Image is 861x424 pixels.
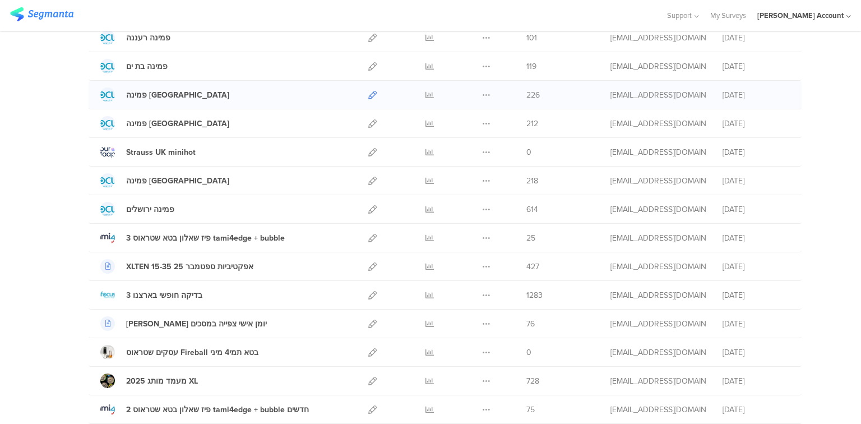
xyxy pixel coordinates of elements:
a: פמינה בת ים [100,59,168,73]
a: [PERSON_NAME] יומן אישי צפייה במסכים [100,316,267,331]
span: 218 [526,175,538,187]
div: עסקים שטראוס Fireball בטא תמי4 מיני [126,347,258,358]
div: XLTEN 15-35 אפקטיביות ספטמבר 25 [126,261,253,273]
div: odelya@ifocus-r.com [610,404,706,416]
div: פמינה רחובות [126,175,229,187]
div: odelya@ifocus-r.com [610,32,706,44]
div: [PERSON_NAME] Account [757,10,844,21]
div: 2 פיז שאלון בטא שטראוס tami4edge + bubble חדשים [126,404,309,416]
div: [DATE] [723,347,790,358]
div: שמיר שאלון יומן אישי צפייה במסכים [126,318,267,330]
a: 3 פיז שאלון בטא שטראוס tami4edge + bubble [100,231,285,245]
div: odelya@ifocus-r.com [610,175,706,187]
span: 427 [526,261,539,273]
a: 2025 מעמד מותג XL [100,374,198,388]
a: XLTEN 15-35 אפקטיביות ספטמבר 25 [100,259,253,274]
div: odelya@ifocus-r.com [610,146,706,158]
div: [DATE] [723,232,790,244]
div: [DATE] [723,404,790,416]
a: Strauss UK minihot [100,145,196,159]
span: 119 [526,61,536,72]
div: [DATE] [723,61,790,72]
a: 3 בדיקה חופשי בארצנו [100,288,202,302]
div: 3 פיז שאלון בטא שטראוס tami4edge + bubble [126,232,285,244]
div: פמינה ירושלים [126,204,174,215]
div: odelya@ifocus-r.com [610,347,706,358]
span: 212 [526,118,538,130]
a: 2 פיז שאלון בטא שטראוס tami4edge + bubble חדשים [100,402,309,417]
span: 25 [526,232,535,244]
a: עסקים שטראוס Fireball בטא תמי4 מיני [100,345,258,360]
div: odelya@ifocus-r.com [610,118,706,130]
div: odelya@ifocus-r.com [610,204,706,215]
div: odelya@ifocus-r.com [610,289,706,301]
span: 75 [526,404,535,416]
div: [DATE] [723,375,790,387]
span: 728 [526,375,539,387]
a: פמינה [GEOGRAPHIC_DATA] [100,87,229,102]
a: פמינה ירושלים [100,202,174,216]
div: 2025 מעמד מותג XL [126,375,198,387]
div: [DATE] [723,318,790,330]
div: [DATE] [723,175,790,187]
span: 76 [526,318,535,330]
span: 0 [526,347,531,358]
div: [DATE] [723,32,790,44]
div: odelya@ifocus-r.com [610,318,706,330]
div: [DATE] [723,89,790,101]
span: Support [667,10,692,21]
img: segmanta logo [10,7,73,21]
div: [DATE] [723,146,790,158]
div: 3 בדיקה חופשי בארצנו [126,289,202,301]
div: [DATE] [723,261,790,273]
div: odelya@ifocus-r.com [610,61,706,72]
a: פמינה [GEOGRAPHIC_DATA] [100,173,229,188]
div: פמינה באר שבע [126,118,229,130]
div: odelya@ifocus-r.com [610,232,706,244]
div: פמינה פתח תקווה [126,89,229,101]
div: odelya@ifocus-r.com [610,375,706,387]
div: odelya@ifocus-r.com [610,261,706,273]
a: פמינה [GEOGRAPHIC_DATA] [100,116,229,131]
span: 226 [526,89,540,101]
div: [DATE] [723,118,790,130]
span: 1283 [526,289,543,301]
div: פמינה רעננה [126,32,170,44]
span: 0 [526,146,531,158]
div: Strauss UK minihot [126,146,196,158]
div: פמינה בת ים [126,61,168,72]
div: [DATE] [723,289,790,301]
div: odelya@ifocus-r.com [610,89,706,101]
div: [DATE] [723,204,790,215]
span: 101 [526,32,537,44]
a: פמינה רעננה [100,30,170,45]
span: 614 [526,204,538,215]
